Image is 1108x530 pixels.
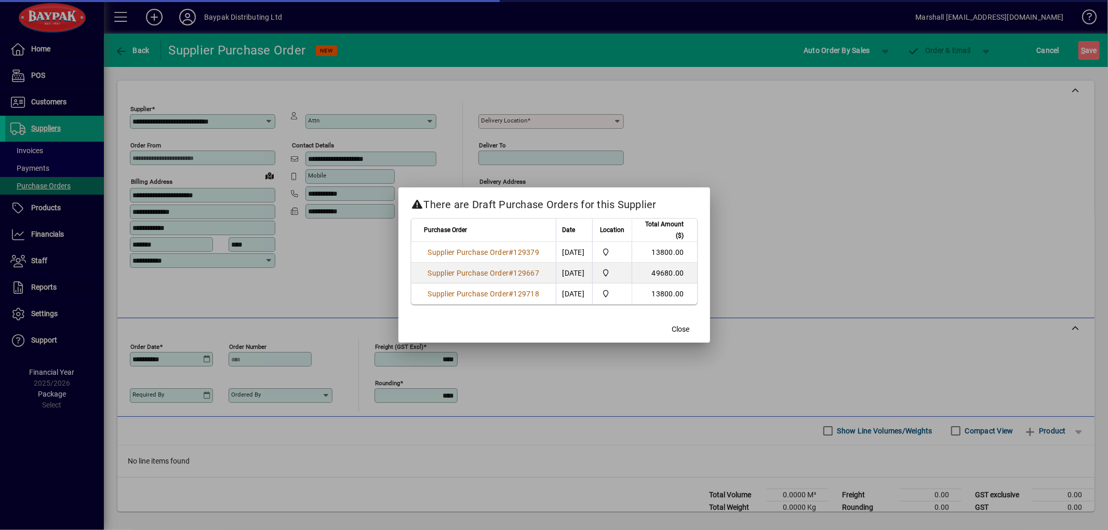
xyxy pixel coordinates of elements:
a: Supplier Purchase Order#129718 [424,288,543,300]
td: 13800.00 [632,242,697,263]
span: Date [563,224,576,236]
span: # [509,290,513,298]
span: Supplier Purchase Order [428,248,509,256]
td: [DATE] [556,263,593,283]
td: [DATE] [556,283,593,304]
span: Amcor Airport Oaks [599,247,625,258]
span: 129667 [514,269,540,277]
span: Location [600,224,624,236]
td: 49680.00 [632,263,697,283]
td: [DATE] [556,242,593,263]
span: 129379 [514,248,540,256]
span: # [509,269,513,277]
span: # [509,248,513,256]
a: Supplier Purchase Order#129379 [424,247,543,258]
td: 13800.00 [632,283,697,304]
span: Close [672,324,690,335]
a: Supplier Purchase Order#129667 [424,267,543,279]
h2: There are Draft Purchase Orders for this Supplier [398,187,710,218]
span: Supplier Purchase Order [428,269,509,277]
span: 129718 [514,290,540,298]
span: Total Amount ($) [638,219,684,241]
span: Amcor Airport Oaks [599,267,625,279]
span: Amcor Airport Oaks [599,288,625,300]
span: Supplier Purchase Order [428,290,509,298]
button: Close [664,320,698,338]
span: Purchase Order [424,224,468,236]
